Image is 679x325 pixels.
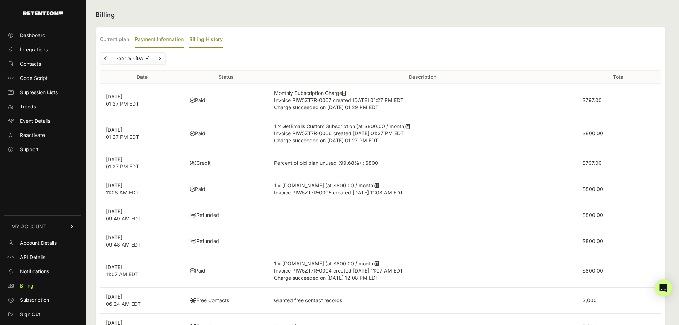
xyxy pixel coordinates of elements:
p: [DATE] 09:49 AM EDT [106,208,179,222]
p: [DATE] 09:48 AM EDT [106,234,179,248]
td: Paid [184,176,268,202]
span: Sign Out [20,311,40,318]
span: Charge succeeded on [DATE] 12:08 PM EDT [274,275,379,281]
td: 1 × GetEmails Custom Subscription (at $800.00 / month) [268,117,577,150]
span: Integrations [20,46,48,53]
label: $797.00 [582,160,602,166]
td: Granted free contact records [268,288,577,314]
a: Support [4,144,81,155]
span: Support [20,146,39,153]
span: Account Details [20,239,57,247]
label: $800.00 [582,212,603,218]
span: Event Details [20,117,50,125]
a: API Details [4,252,81,263]
p: [DATE] 11:08 AM EDT [106,182,179,196]
label: Current plan [100,31,129,48]
td: Percent of old plan unused (99.68%) : $800. [268,150,577,176]
span: Charge succeeded on [DATE] 01:29 PM EDT [274,104,379,110]
p: [DATE] 01:27 PM EDT [106,93,179,107]
label: Billing History [189,31,223,48]
span: Invoice PIW5ZT7R-0007 created [DATE] 01:27 PM EDT [274,97,403,103]
label: $800.00 [582,130,603,136]
div: Open Intercom Messenger [655,279,672,296]
a: Supression Lists [4,87,81,98]
p: [DATE] 11:07 AM EDT [106,264,179,278]
a: Trends [4,101,81,112]
a: Previous [100,53,112,64]
span: Code Script [20,75,48,82]
span: Billing [20,282,34,289]
a: MY ACCOUNT [4,215,81,237]
span: Subscription [20,296,49,304]
span: Contacts [20,60,41,67]
span: Supression Lists [20,89,58,96]
a: Next [154,53,165,64]
label: Payment Information [135,31,184,48]
td: Free Contacts [184,288,268,314]
li: Feb '25 - [DATE] [112,56,154,61]
a: Event Details [4,115,81,127]
p: [DATE] 01:27 PM EDT [106,126,179,141]
td: Refunded [184,228,268,254]
label: $800.00 [582,186,603,192]
span: Charge succeeded on [DATE] 01:27 PM EDT [274,137,378,143]
a: Sign Out [4,309,81,320]
a: Billing [4,280,81,291]
td: Paid [184,117,268,150]
td: Paid [184,84,268,117]
a: Dashboard [4,30,81,41]
span: Invoice PIW5ZT7R-0005 created [DATE] 11:08 AM EDT [274,189,403,195]
span: Invoice PIW5ZT7R-0004 created [DATE] 11:07 AM EDT [274,268,403,274]
th: Description [268,71,577,84]
th: Status [184,71,268,84]
p: [DATE] 01:27 PM EDT [106,156,179,170]
td: Credit [184,150,268,176]
span: Notifications [20,268,49,275]
a: Reactivate [4,130,81,141]
td: Refunded [184,202,268,228]
a: Account Details [4,237,81,249]
th: Date [100,71,184,84]
a: Subscription [4,294,81,306]
span: Reactivate [20,132,45,139]
th: Total [577,71,661,84]
td: Paid [184,254,268,288]
p: [DATE] 06:24 AM EDT [106,293,179,308]
td: 1 × [DOMAIN_NAME] (at $800.00 / month) [268,254,577,288]
span: Dashboard [20,32,46,39]
label: $800.00 [582,268,603,274]
span: API Details [20,254,45,261]
td: 1 × [DOMAIN_NAME] (at $800.00 / month) [268,176,577,202]
a: Notifications [4,266,81,277]
a: Integrations [4,44,81,55]
a: Code Script [4,72,81,84]
label: 2,000 [582,297,597,303]
label: $797.00 [582,97,602,103]
img: Retention.com [23,11,63,15]
h2: Billing [96,10,665,20]
a: Contacts [4,58,81,70]
span: Invoice PIW5ZT7R-0006 created [DATE] 01:27 PM EDT [274,130,404,136]
label: $800.00 [582,238,603,244]
td: Monthly Subscription Charge [268,84,577,117]
span: MY ACCOUNT [11,223,46,230]
span: Trends [20,103,36,110]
